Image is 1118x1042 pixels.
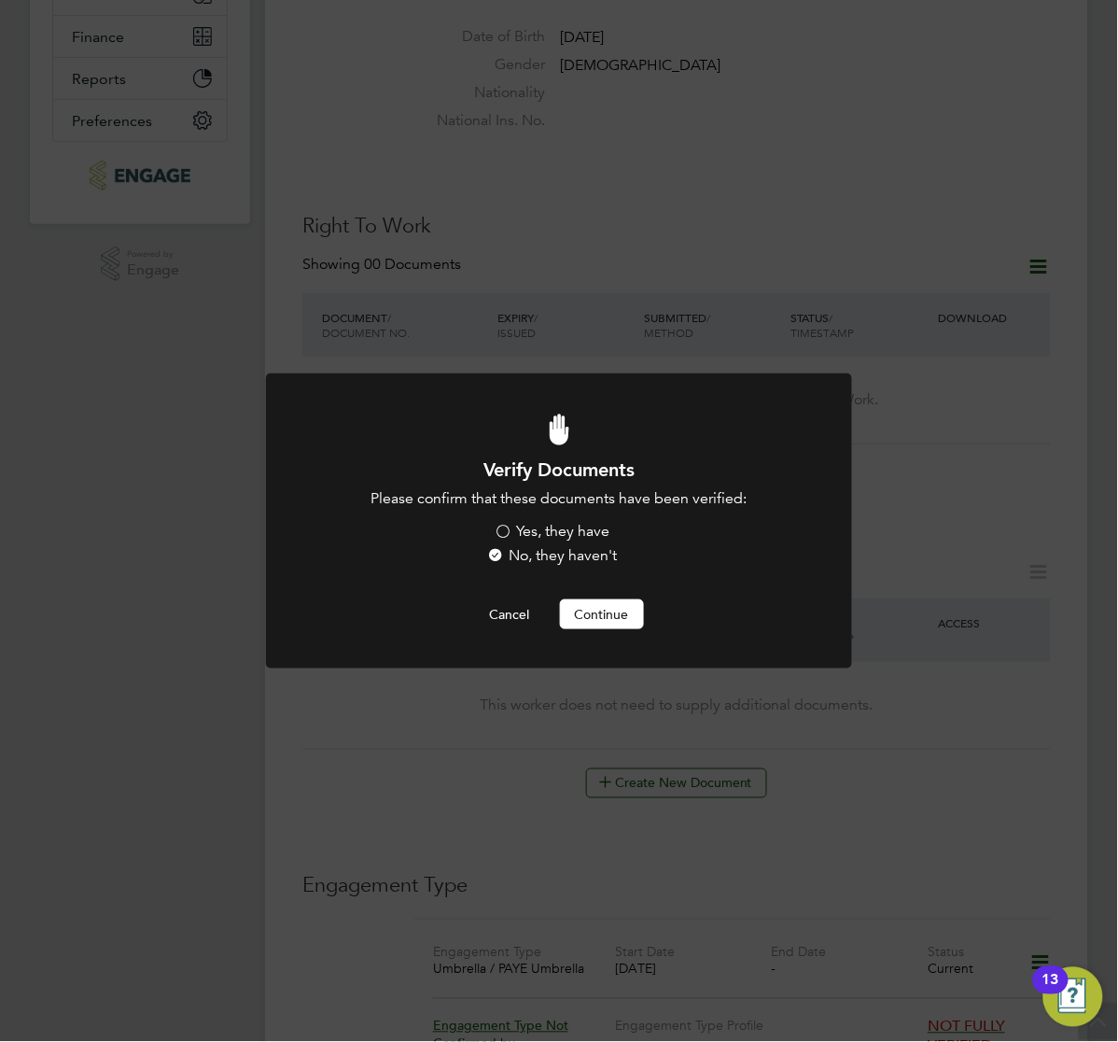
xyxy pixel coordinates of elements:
[316,489,802,509] p: Please confirm that these documents have been verified:
[495,522,610,542] label: Yes, they have
[475,599,545,629] button: Cancel
[1042,980,1059,1005] div: 13
[560,599,644,629] button: Continue
[1043,967,1103,1027] button: Open Resource Center, 13 new notifications
[487,546,618,566] label: No, they haven't
[316,458,802,482] h1: Verify Documents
